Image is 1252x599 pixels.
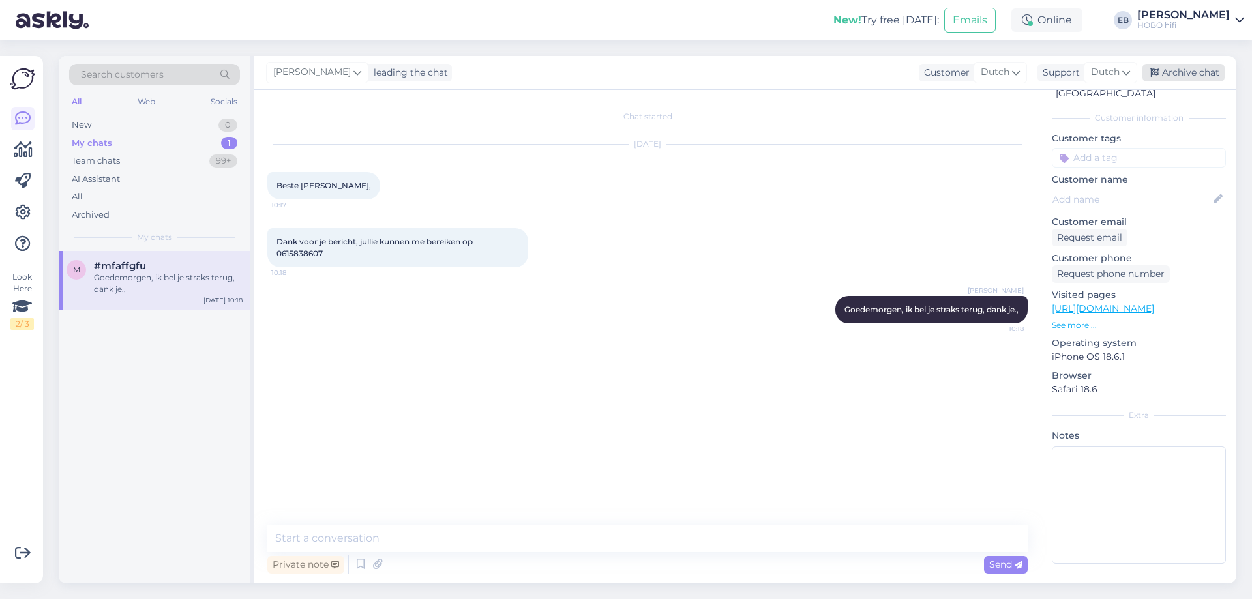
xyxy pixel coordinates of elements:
p: Visited pages [1052,288,1226,302]
span: Dank voor je bericht, jullie kunnen me bereiken op 0615838607 [276,237,475,258]
div: EB [1114,11,1132,29]
div: Chat started [267,111,1028,123]
a: [URL][DOMAIN_NAME] [1052,302,1154,314]
div: [DATE] 10:18 [203,295,243,305]
div: 0 [218,119,237,132]
div: Support [1037,66,1080,80]
div: My chats [72,137,112,150]
span: Dutch [981,65,1009,80]
span: m [73,265,80,274]
p: Operating system [1052,336,1226,350]
p: Customer name [1052,173,1226,186]
span: Goedemorgen, ik bel je straks terug, dank je., [844,304,1019,314]
div: Socials [208,93,240,110]
input: Add name [1052,192,1211,207]
p: Customer phone [1052,252,1226,265]
span: Beste [PERSON_NAME], [276,181,371,190]
p: iPhone OS 18.6.1 [1052,350,1226,364]
div: 2 / 3 [10,318,34,330]
div: Goedemorgen, ik bel je straks terug, dank je., [94,272,243,295]
div: leading the chat [368,66,448,80]
span: #mfaffgfu [94,260,146,272]
span: Dutch [1091,65,1120,80]
span: 10:18 [975,324,1024,334]
div: Web [135,93,158,110]
button: Emails [944,8,996,33]
img: Askly Logo [10,66,35,91]
div: Extra [1052,409,1226,421]
div: 1 [221,137,237,150]
div: New [72,119,91,132]
div: All [69,93,84,110]
input: Add a tag [1052,148,1226,168]
div: [DATE] [267,138,1028,150]
div: Customer [919,66,970,80]
div: All [72,190,83,203]
p: Safari 18.6 [1052,383,1226,396]
div: Online [1011,8,1082,32]
span: My chats [137,231,172,243]
div: 99+ [209,154,237,168]
div: [PERSON_NAME] [1137,10,1230,20]
div: HOBO hifi [1137,20,1230,31]
span: [PERSON_NAME] [968,285,1024,295]
div: Look Here [10,271,34,330]
div: AI Assistant [72,173,120,186]
span: 10:18 [271,268,320,278]
b: New! [833,14,861,26]
div: Archived [72,209,110,222]
p: Notes [1052,429,1226,443]
span: 10:17 [271,200,320,210]
a: [PERSON_NAME]HOBO hifi [1137,10,1244,31]
span: Send [989,559,1022,570]
div: Team chats [72,154,120,168]
span: Search customers [81,68,164,81]
p: Customer email [1052,215,1226,229]
div: Request phone number [1052,265,1170,283]
div: Try free [DATE]: [833,12,939,28]
p: Browser [1052,369,1226,383]
div: Request email [1052,229,1127,246]
span: [PERSON_NAME] [273,65,351,80]
div: Private note [267,556,344,574]
div: Customer information [1052,112,1226,124]
p: See more ... [1052,319,1226,331]
div: Archive chat [1142,64,1225,81]
p: Customer tags [1052,132,1226,145]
